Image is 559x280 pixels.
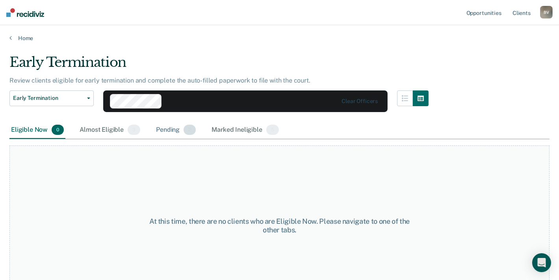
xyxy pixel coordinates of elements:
[342,98,378,105] div: Clear officers
[9,90,94,106] button: Early Termination
[184,125,196,135] span: 2
[145,217,414,234] div: At this time, there are no clients who are Eligible Now. Please navigate to one of the other tabs.
[78,122,142,139] div: Almost Eligible3
[154,122,197,139] div: Pending2
[9,122,65,139] div: Eligible Now0
[13,95,84,101] span: Early Termination
[210,122,280,139] div: Marked Ineligible5
[52,125,64,135] span: 0
[6,8,44,17] img: Recidiviz
[128,125,140,135] span: 3
[9,77,310,84] p: Review clients eligible for early termination and complete the auto-filled paperwork to file with...
[9,35,550,42] a: Home
[540,6,553,18] div: B V
[532,253,551,272] div: Open Intercom Messenger
[266,125,279,135] span: 5
[9,54,429,77] div: Early Termination
[540,6,553,18] button: BV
